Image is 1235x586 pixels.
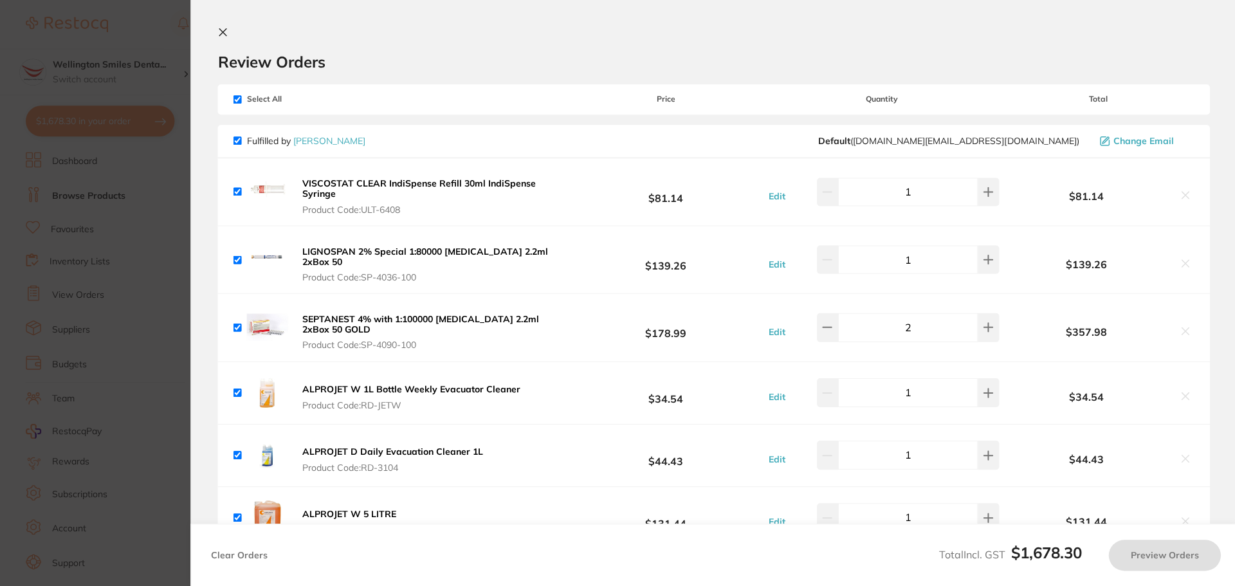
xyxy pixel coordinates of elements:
[817,135,849,147] b: Default
[569,505,760,529] b: $131.44
[569,380,760,404] b: $34.54
[1107,539,1219,570] button: Preview Orders
[246,306,288,347] img: Z2Q3aWY5ag
[302,313,538,334] b: SEPTANEST 4% with 1:100000 [MEDICAL_DATA] 2.2ml 2xBox 50 GOLD
[569,315,760,339] b: $178.99
[298,245,569,282] button: LIGNOSPAN 2% Special 1:80000 [MEDICAL_DATA] 2.2ml 2xBox 50 Product Code:SP-4036-100
[569,248,760,271] b: $139.26
[1001,95,1193,104] span: Total
[569,179,760,203] b: $81.14
[764,190,788,202] button: Edit
[233,95,361,104] span: Select All
[761,95,1001,104] span: Quantity
[1001,453,1169,464] b: $44.43
[938,547,1080,560] span: Total Incl. GST
[817,136,1077,146] span: customer.care@henryschein.com.au
[302,204,565,214] span: Product Code: ULT-6408
[302,445,482,457] b: ALPROJET D Daily Evacuation Cleaner 1L
[298,313,569,350] button: SEPTANEST 4% with 1:100000 [MEDICAL_DATA] 2.2ml 2xBox 50 GOLD Product Code:SP-4090-100
[569,95,760,104] span: Price
[298,178,569,215] button: VISCOSTAT CLEAR IndiSpense Refill 30ml IndiSpense Syringe Product Code:ULT-6408
[246,497,288,538] img: ZHh6NnZtcQ
[1001,390,1169,402] b: $34.54
[298,445,486,472] button: ALPROJET D Daily Evacuation Cleaner 1L Product Code:RD-3104
[217,52,1208,71] h2: Review Orders
[302,339,565,349] span: Product Code: SP-4090-100
[1001,258,1169,270] b: $139.26
[764,515,788,527] button: Edit
[764,453,788,464] button: Edit
[764,390,788,402] button: Edit
[246,372,288,413] img: OXpsc3B0MQ
[246,434,288,475] img: djYyY2s1bQ
[293,135,365,147] a: [PERSON_NAME]
[302,245,547,267] b: LIGNOSPAN 2% Special 1:80000 [MEDICAL_DATA] 2.2ml 2xBox 50
[1001,325,1169,337] b: $357.98
[302,462,482,472] span: Product Code: RD-3104
[246,239,288,280] img: cjYwbnpjOA
[206,539,271,570] button: Clear Orders
[298,508,401,535] button: ALPROJET W 5 LITRE Product Code:RD-3105
[302,383,520,394] b: ALPROJET W 1L Bottle Weekly Evacuator Cleaner
[1111,136,1172,146] span: Change Email
[302,399,520,410] span: Product Code: RD-JETW
[1009,542,1080,562] b: $1,678.30
[1094,135,1193,147] button: Change Email
[1001,190,1169,202] b: $81.14
[246,171,288,212] img: cWM4ZXEwag
[302,508,396,519] b: ALPROJET W 5 LITRE
[302,178,535,199] b: VISCOSTAT CLEAR IndiSpense Refill 30ml IndiSpense Syringe
[1001,515,1169,527] b: $131.44
[246,136,365,146] p: Fulfilled by
[764,325,788,337] button: Edit
[298,383,524,410] button: ALPROJET W 1L Bottle Weekly Evacuator Cleaner Product Code:RD-JETW
[302,271,565,282] span: Product Code: SP-4036-100
[569,443,760,466] b: $44.43
[764,258,788,270] button: Edit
